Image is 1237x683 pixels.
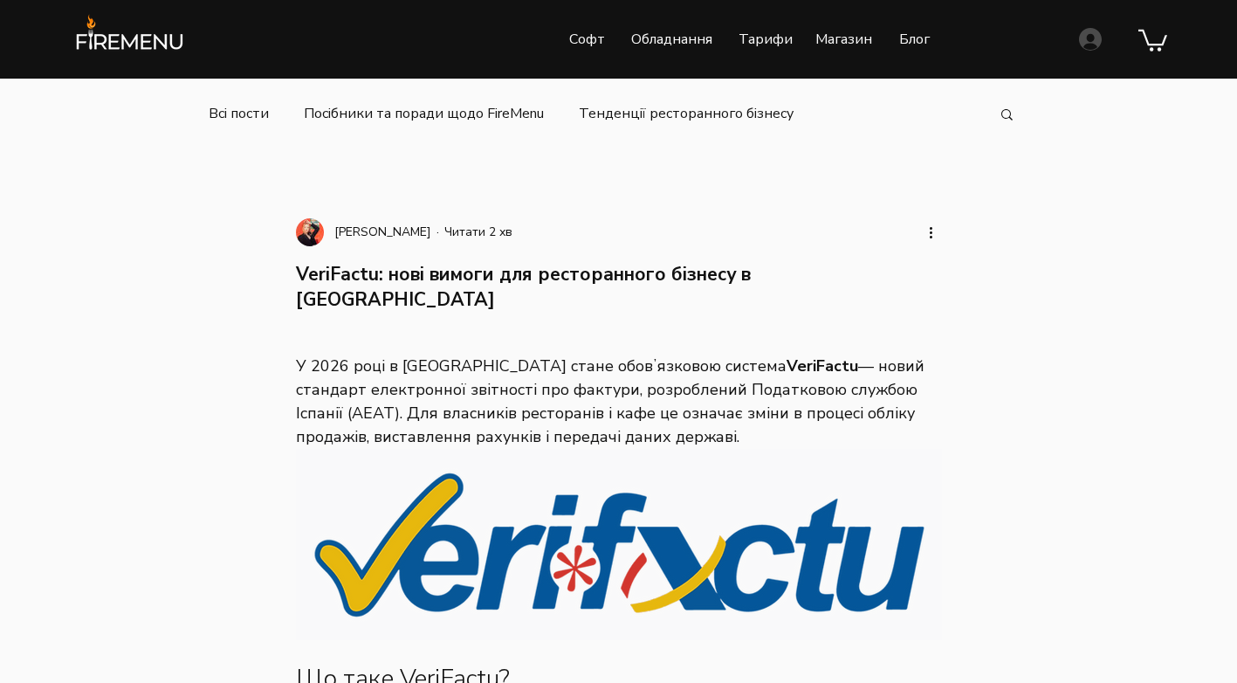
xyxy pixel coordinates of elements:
[304,104,544,123] a: Посібники та поради щодо FireMenu
[556,17,617,61] a: Софт
[617,17,725,61] a: Обладнання
[921,222,942,243] button: Інші дії
[807,17,881,61] p: Магазин
[725,17,802,61] a: Тарифи
[296,449,942,641] img: verifactu logo
[70,13,189,64] img: Логотип FireMenu
[787,355,858,376] span: VeriFactu
[296,355,787,376] span: У 2026 році в [GEOGRAPHIC_DATA] стане обовʼязковою система
[209,104,269,123] a: Всі пости
[730,17,801,61] p: Тарифи
[999,107,1015,121] div: Пошук
[444,224,512,240] span: Читати 2 хв
[560,17,614,61] p: Софт
[802,17,885,61] a: Магазин
[890,17,938,61] p: Блог
[579,104,794,123] a: Тенденції ресторанного бізнесу
[296,355,929,447] span: — новий стандарт електронної звітності про фактури, розроблений Податковою службою Іспанії (AEAT)...
[206,79,981,148] nav: Блог
[885,17,943,61] a: Блог
[622,17,721,61] p: Обладнання
[450,17,943,61] nav: Сайт
[296,262,942,314] h1: VeriFactu: нові вимоги для ресторанного бізнесу в [GEOGRAPHIC_DATA]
